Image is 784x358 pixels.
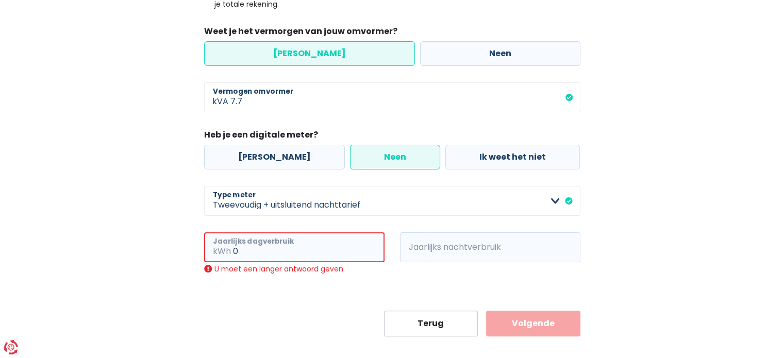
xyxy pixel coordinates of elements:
[486,311,580,336] button: Volgende
[204,41,415,66] label: [PERSON_NAME]
[400,232,428,262] span: kWh
[384,311,478,336] button: Terug
[420,41,580,66] label: Neen
[204,25,580,41] legend: Weet je het vermorgen van jouw omvormer?
[204,82,230,112] span: kVA
[350,145,440,169] label: Neen
[204,145,345,169] label: [PERSON_NAME]
[204,129,580,145] legend: Heb je een digitale meter?
[204,232,233,262] span: kWh
[445,145,580,169] label: Ik weet het niet
[204,264,385,274] div: U moet een langer antwoord geven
